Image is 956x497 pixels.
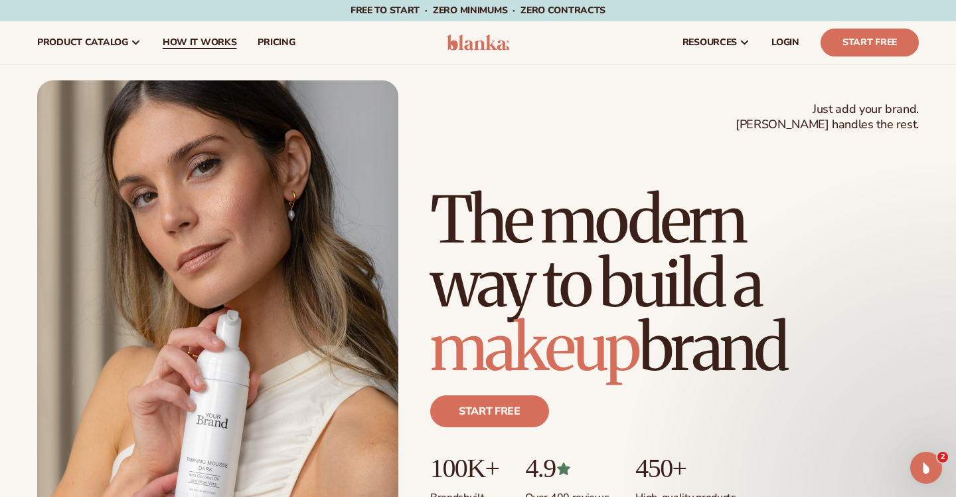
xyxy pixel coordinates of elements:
span: product catalog [37,37,128,48]
p: 450+ [635,454,736,483]
a: LOGIN [761,21,810,64]
span: resources [682,37,737,48]
span: Just add your brand. [PERSON_NAME] handles the rest. [736,102,919,133]
a: Start free [430,395,549,427]
iframe: Intercom live chat [910,452,942,484]
span: makeup [430,308,639,387]
span: How It Works [163,37,237,48]
a: Start Free [821,29,919,56]
span: pricing [258,37,295,48]
span: 2 [937,452,948,462]
a: product catalog [27,21,152,64]
img: logo [447,35,510,50]
a: resources [672,21,761,64]
a: pricing [247,21,305,64]
span: LOGIN [771,37,799,48]
span: Free to start · ZERO minimums · ZERO contracts [351,4,605,17]
p: 100K+ [430,454,499,483]
p: 4.9 [525,454,609,483]
a: How It Works [152,21,248,64]
h1: The modern way to build a brand [430,188,919,379]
